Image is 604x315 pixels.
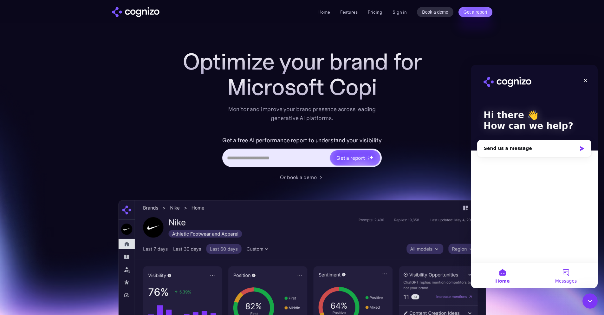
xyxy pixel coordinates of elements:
[175,74,429,100] div: Microsoft Copi
[222,135,382,145] label: Get a free AI performance report to understand your visibility
[224,105,380,123] div: Monitor and improve your brand presence across leading generative AI platforms.
[582,293,598,309] iframe: Intercom live chat
[458,7,492,17] a: Get a report
[112,7,159,17] a: home
[369,155,373,159] img: star
[280,173,324,181] a: Or book a demo
[329,150,381,166] a: Get a reportstarstarstar
[280,173,317,181] div: Or book a demo
[368,158,370,160] img: star
[368,9,382,15] a: Pricing
[175,49,429,74] h1: Optimize your brand for
[112,7,159,17] img: cognizo logo
[471,65,598,288] iframe: Intercom live chat
[336,154,365,162] div: Get a report
[417,7,453,17] a: Book a demo
[368,156,369,157] img: star
[340,9,358,15] a: Features
[318,9,330,15] a: Home
[393,8,407,16] a: Sign in
[222,135,382,170] form: Hero URL Input Form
